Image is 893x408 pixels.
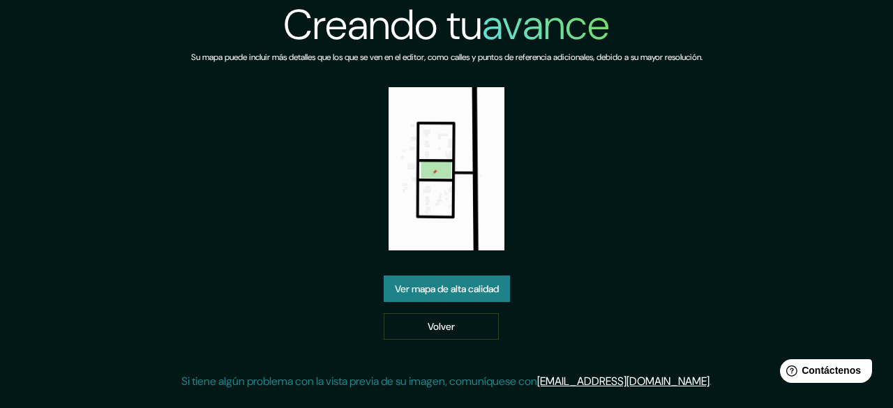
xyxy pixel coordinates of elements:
a: Volver [384,313,499,340]
font: Volver [428,320,455,333]
a: Ver mapa de alta calidad [384,275,510,302]
img: vista previa del mapa creado [389,87,504,250]
font: Ver mapa de alta calidad [395,282,499,295]
font: Si tiene algún problema con la vista previa de su imagen, comuníquese con [181,374,537,388]
font: . [710,374,712,388]
iframe: Lanzador de widgets de ayuda [769,354,878,393]
font: Su mapa puede incluir más detalles que los que se ven en el editor, como calles y puntos de refer... [191,52,703,63]
a: [EMAIL_ADDRESS][DOMAIN_NAME] [537,374,710,388]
